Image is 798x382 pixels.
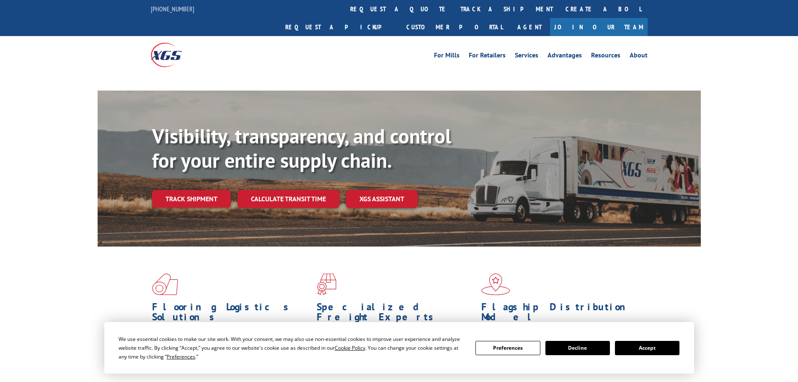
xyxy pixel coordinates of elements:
[317,273,336,295] img: xgs-icon-focused-on-flooring-red
[630,52,648,61] a: About
[475,341,540,355] button: Preferences
[279,18,400,36] a: Request a pickup
[152,302,310,326] h1: Flooring Logistics Solutions
[238,190,339,208] a: Calculate transit time
[119,335,465,361] div: We use essential cookies to make our site work. With your consent, we may also use non-essential ...
[509,18,550,36] a: Agent
[481,273,510,295] img: xgs-icon-flagship-distribution-model-red
[550,18,648,36] a: Join Our Team
[346,190,418,208] a: XGS ASSISTANT
[515,52,538,61] a: Services
[545,341,610,355] button: Decline
[615,341,679,355] button: Accept
[104,322,694,374] div: Cookie Consent Prompt
[167,353,195,360] span: Preferences
[547,52,582,61] a: Advantages
[317,302,475,326] h1: Specialized Freight Experts
[591,52,620,61] a: Resources
[152,273,178,295] img: xgs-icon-total-supply-chain-intelligence-red
[152,123,451,173] b: Visibility, transparency, and control for your entire supply chain.
[335,344,365,351] span: Cookie Policy
[481,302,640,326] h1: Flagship Distribution Model
[400,18,509,36] a: Customer Portal
[469,52,506,61] a: For Retailers
[151,5,194,13] a: [PHONE_NUMBER]
[152,190,231,208] a: Track shipment
[434,52,460,61] a: For Mills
